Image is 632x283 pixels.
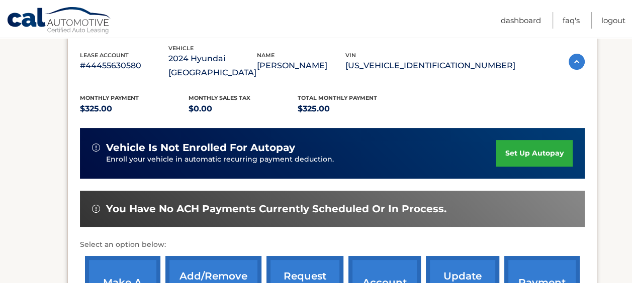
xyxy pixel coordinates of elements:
p: $325.00 [80,102,189,116]
span: Total Monthly Payment [298,94,377,101]
a: Logout [601,12,625,29]
p: $325.00 [298,102,407,116]
p: 2024 Hyundai [GEOGRAPHIC_DATA] [168,52,257,80]
span: Monthly Payment [80,94,139,101]
p: $0.00 [189,102,298,116]
span: You have no ACH payments currently scheduled or in process. [106,203,446,215]
p: #44455630580 [80,59,168,73]
img: alert-white.svg [92,205,100,213]
p: Enroll your vehicle in automatic recurring payment deduction. [106,154,496,165]
p: Select an option below: [80,239,585,251]
span: name [257,52,275,59]
span: Monthly sales Tax [189,94,250,101]
p: [US_VEHICLE_IDENTIFICATION_NUMBER] [345,59,515,73]
img: alert-white.svg [92,144,100,152]
a: Dashboard [501,12,541,29]
span: vin [345,52,356,59]
span: vehicle [168,45,194,52]
span: vehicle is not enrolled for autopay [106,141,295,154]
span: lease account [80,52,129,59]
img: accordion-active.svg [569,54,585,70]
a: FAQ's [563,12,580,29]
p: [PERSON_NAME] [257,59,345,73]
a: Cal Automotive [7,7,112,36]
a: set up autopay [496,140,572,167]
